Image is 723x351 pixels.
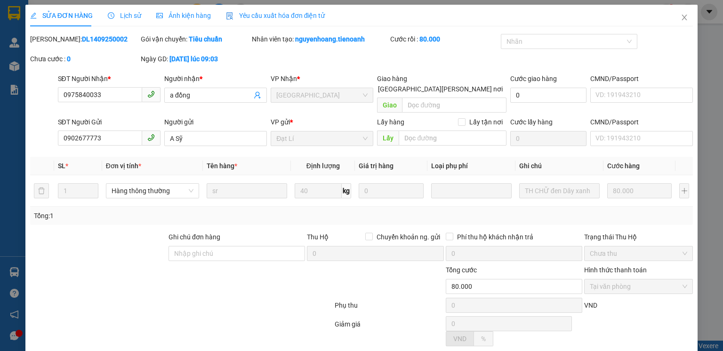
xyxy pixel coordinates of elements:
strong: NHẬN HÀNG NHANH - GIAO TỐC HÀNH [37,16,130,22]
div: [PERSON_NAME]: [30,34,139,44]
span: Lịch sử [108,12,141,19]
div: Tổng: 1 [34,211,280,221]
img: icon [226,12,233,20]
span: SỬA ĐƠN HÀNG [30,12,93,19]
span: Yêu cầu xuất hóa đơn điện tử [226,12,325,19]
span: close [681,14,688,21]
span: Giao hàng [377,75,407,82]
div: Chưa cước : [30,54,139,64]
label: Ghi chú đơn hàng [169,233,220,241]
span: ĐT: 0935371718 [72,54,104,58]
span: Thủ Đức [276,88,368,102]
div: Giảm giá [334,319,444,351]
input: Dọc đường [402,98,506,113]
input: Cước giao hàng [510,88,586,103]
span: Chuyển khoản ng. gửi [373,232,444,242]
input: Ghi Chú [519,183,600,198]
img: logo [4,6,27,30]
span: [GEOGRAPHIC_DATA][PERSON_NAME] nơi [374,84,506,94]
span: kg [342,183,351,198]
th: Ghi chú [515,157,603,175]
input: Dọc đường [399,131,506,146]
div: Trạng thái Thu Hộ [584,232,693,242]
button: delete [34,183,49,198]
span: Hàng thông thường [112,184,193,198]
button: Close [671,5,698,31]
input: 0 [607,183,672,198]
b: 80.000 [419,35,440,43]
span: VP Nhận: Hai Bà Trưng [72,35,120,40]
span: Lấy tận nơi [466,117,506,127]
div: Người nhận [164,73,267,84]
div: Ngày GD: [141,54,249,64]
span: phone [147,90,155,98]
span: Giao [377,98,402,113]
label: Cước giao hàng [510,75,557,82]
span: clock-circle [108,12,114,19]
span: ĐC: 804 Song Hành, XLHN, P Hiệp Phú Q9 [4,41,64,51]
span: Thu Hộ [307,233,329,241]
div: SĐT Người Gửi [58,117,161,127]
span: VP Gửi: [GEOGRAPHIC_DATA] [4,35,68,40]
strong: 1900 633 614 [63,23,104,30]
label: Cước lấy hàng [510,118,553,126]
span: user-add [254,91,261,99]
span: edit [30,12,37,19]
span: CTY TNHH DLVT TIẾN OANH [35,5,132,14]
input: Cước lấy hàng [510,131,586,146]
div: CMND/Passport [590,73,693,84]
span: Lấy hàng [377,118,404,126]
b: Tiêu chuẩn [189,35,222,43]
div: Người gửi [164,117,267,127]
span: SL [58,162,65,170]
div: CMND/Passport [590,117,693,127]
b: [DATE] lúc 09:03 [169,55,218,63]
span: % [481,335,486,343]
span: ---------------------------------------------- [20,62,121,69]
span: Tổng cước [446,266,477,274]
span: Chưa thu [590,246,687,261]
b: DL1409250002 [82,35,128,43]
label: Hình thức thanh toán [584,266,647,274]
div: Gói vận chuyển: [141,34,249,44]
span: VP Nhận [271,75,297,82]
span: Định lượng [306,162,340,170]
span: Đơn vị tính [106,162,141,170]
span: Phí thu hộ khách nhận trả [453,232,537,242]
span: Giá trị hàng [359,162,394,170]
span: picture [156,12,163,19]
span: VND [453,335,466,343]
b: 0 [67,55,71,63]
span: Cước hàng [607,162,640,170]
span: phone [147,134,155,141]
input: VD: Bàn, Ghế [207,183,287,198]
div: Cước rồi : [390,34,499,44]
div: Phụ thu [334,300,444,317]
input: Ghi chú đơn hàng [169,246,305,261]
span: Lấy [377,131,399,146]
div: Nhân viên tạo: [252,34,388,44]
span: ĐT:0935 82 08 08 [4,54,39,58]
span: Tên hàng [207,162,237,170]
th: Loại phụ phí [427,157,515,175]
div: SĐT Người Nhận [58,73,161,84]
button: plus [679,183,689,198]
span: Ảnh kiện hàng [156,12,211,19]
span: ĐC: [STREET_ADDRESS][PERSON_NAME] BMT [72,42,125,51]
span: VND [584,302,597,309]
span: Đạt Lí [276,131,368,146]
div: VP gửi [271,117,373,127]
b: nguyenhoang.tienoanh [295,35,365,43]
input: 0 [359,183,423,198]
span: Tại văn phòng [590,279,687,294]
